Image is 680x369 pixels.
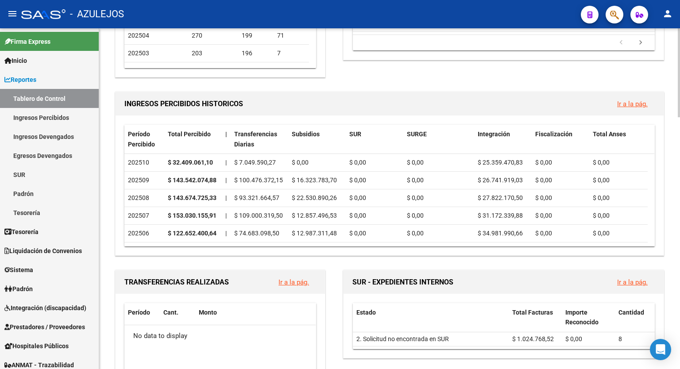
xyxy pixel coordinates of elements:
[292,230,337,237] span: $ 12.987.311,48
[168,212,216,219] strong: $ 153.030.155,91
[234,194,279,201] span: $ 93.321.664,57
[277,31,305,41] div: 71
[4,265,33,275] span: Sistema
[349,131,361,138] span: SUR
[356,335,449,342] span: 2. Solicitud no encontrada en SUR
[225,177,227,184] span: |
[4,322,85,332] span: Prestadores / Proveedores
[565,309,599,326] span: Importe Reconocido
[474,125,532,154] datatable-header-cell: Integración
[535,194,552,201] span: $ 0,00
[349,230,366,237] span: $ 0,00
[562,303,615,332] datatable-header-cell: Importe Reconocido
[4,341,69,351] span: Hospitales Públicos
[613,38,630,48] a: go to previous page
[234,131,277,148] span: Transferencias Diarias
[242,66,270,76] div: 0
[407,230,424,237] span: $ 0,00
[225,230,227,237] span: |
[128,32,149,39] span: 202504
[632,38,649,48] a: go to next page
[128,211,161,221] div: 202507
[352,278,453,286] span: SUR - EXPEDIENTES INTERNOS
[535,159,552,166] span: $ 0,00
[407,131,427,138] span: SURGE
[277,66,305,76] div: 3
[163,309,178,316] span: Cant.
[610,96,655,112] button: Ir a la pág.
[124,278,229,286] span: TRANSFERENCIAS REALIZADAS
[128,158,161,168] div: 202510
[278,278,309,286] a: Ir a la pág.
[618,309,644,316] span: Cantidad
[192,31,235,41] div: 270
[349,159,366,166] span: $ 0,00
[225,212,227,219] span: |
[356,309,376,316] span: Estado
[349,177,366,184] span: $ 0,00
[277,48,305,58] div: 7
[242,48,270,58] div: 196
[509,303,562,332] datatable-header-cell: Total Facturas
[478,131,510,138] span: Integración
[128,309,150,316] span: Período
[234,177,283,184] span: $ 100.476.372,15
[128,193,161,203] div: 202508
[128,50,149,57] span: 202503
[478,159,523,166] span: $ 25.359.470,83
[512,335,554,342] span: $ 1.024.768,52
[164,125,222,154] datatable-header-cell: Total Percibido
[535,131,572,138] span: Fiscalización
[593,177,610,184] span: $ 0,00
[618,335,622,342] span: 8
[532,125,589,154] datatable-header-cell: Fiscalización
[593,230,610,237] span: $ 0,00
[478,177,523,184] span: $ 26.741.919,03
[128,228,161,238] div: 202506
[70,4,124,24] span: - AZULEJOS
[292,131,320,138] span: Subsidios
[234,212,283,219] span: $ 109.000.319,50
[593,194,610,201] span: $ 0,00
[4,227,39,237] span: Tesorería
[4,37,50,46] span: Firma Express
[7,8,18,19] mat-icon: menu
[4,246,82,256] span: Liquidación de Convenios
[346,125,403,154] datatable-header-cell: SUR
[478,230,523,237] span: $ 34.981.990,66
[617,278,648,286] a: Ir a la pág.
[168,177,216,184] strong: $ 143.542.074,88
[225,131,227,138] span: |
[168,131,211,138] span: Total Percibido
[407,159,424,166] span: $ 0,00
[168,159,213,166] strong: $ 32.409.061,10
[288,125,346,154] datatable-header-cell: Subsidios
[535,212,552,219] span: $ 0,00
[478,194,523,201] span: $ 27.822.170,50
[615,303,655,332] datatable-header-cell: Cantidad
[4,303,86,313] span: Integración (discapacidad)
[222,125,231,154] datatable-header-cell: |
[610,274,655,290] button: Ir a la pág.
[124,125,164,154] datatable-header-cell: Período Percibido
[124,303,160,322] datatable-header-cell: Período
[292,159,309,166] span: $ 0,00
[225,194,227,201] span: |
[593,212,610,219] span: $ 0,00
[292,177,337,184] span: $ 16.323.783,70
[535,177,552,184] span: $ 0,00
[650,339,671,360] div: Open Intercom Messenger
[199,309,217,316] span: Monto
[128,131,155,148] span: Período Percibido
[4,75,36,85] span: Reportes
[124,100,243,108] span: INGRESOS PERCIBIDOS HISTORICOS
[4,56,27,65] span: Inicio
[231,125,288,154] datatable-header-cell: Transferencias Diarias
[234,230,279,237] span: $ 74.683.098,50
[589,125,648,154] datatable-header-cell: Total Anses
[292,194,337,201] span: $ 22.530.890,26
[168,230,216,237] strong: $ 122.652.400,64
[565,335,582,342] span: $ 0,00
[407,194,424,201] span: $ 0,00
[535,230,552,237] span: $ 0,00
